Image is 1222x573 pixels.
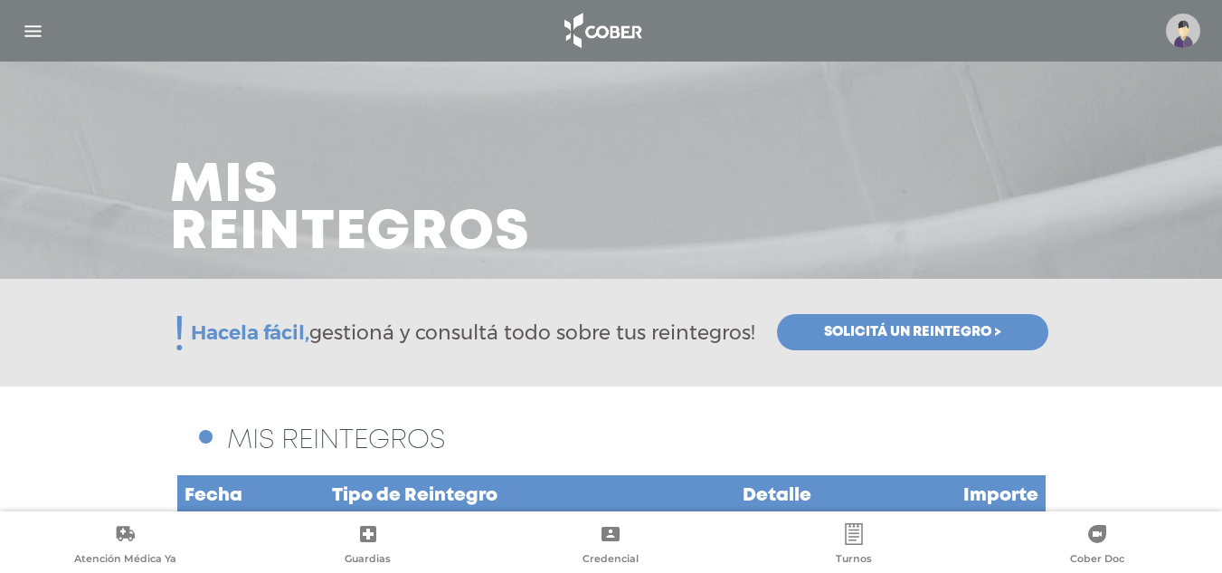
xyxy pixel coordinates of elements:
[836,552,872,568] span: Turnos
[1070,552,1124,568] span: Cober Doc
[1166,14,1200,48] img: profile-placeholder.svg
[777,314,1048,350] a: Solicitá un reintegro >
[191,320,309,345] span: Hacela fácil,
[489,523,733,569] a: Credencial
[824,324,1001,340] span: Solicitá un reintegro >
[74,552,176,568] span: Atención Médica Ya
[191,318,755,348] span: gestioná y consultá todo sobre tus reintegros!
[583,552,639,568] span: Credencial
[22,20,44,43] img: Cober_menu-lines-white.svg
[4,523,247,569] a: Atención Médica Ya
[692,474,862,519] td: Detalle
[177,474,325,519] td: Fecha
[170,163,530,257] h3: Mis reintegros
[554,9,649,53] img: logo_cober_home-white.png
[733,523,976,569] a: Turnos
[174,317,184,349] span: !
[227,428,445,453] span: MIS REINTEGROS
[975,523,1218,569] a: Cober Doc
[325,474,692,519] td: Tipo de Reintegro
[247,523,490,569] a: Guardias
[345,552,391,568] span: Guardias
[862,474,1045,519] td: Importe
